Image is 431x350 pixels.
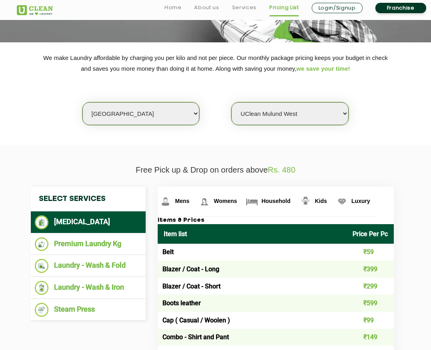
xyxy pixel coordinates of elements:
li: Laundry - Wash & Fold [35,259,142,273]
td: Blazer / Coat - Short [158,278,347,295]
li: [MEDICAL_DATA] [35,215,142,229]
td: ₹149 [347,329,394,346]
img: UClean Laundry and Dry Cleaning [17,5,53,15]
img: Luxury [335,195,349,209]
a: Login/Signup [312,3,363,13]
span: we save your time! [297,65,350,72]
li: Laundry - Wash & Iron [35,281,142,295]
td: ₹99 [347,312,394,329]
a: About us [194,3,219,12]
td: Combo - Shirt and Pant [158,329,347,346]
a: Home [164,3,182,12]
td: ₹399 [347,261,394,278]
img: Kids [299,195,313,209]
img: Womens [197,195,211,209]
img: Premium Laundry Kg [35,237,49,251]
td: ₹599 [347,294,394,312]
span: Kids [315,198,327,204]
li: Premium Laundry Kg [35,237,142,251]
td: Belt [158,244,347,261]
td: ₹299 [347,278,394,295]
span: Mens [175,198,189,204]
p: Free Pick up & Drop on orders above [17,165,415,175]
td: Boots leather [158,294,347,312]
td: Blazer / Coat - Long [158,261,347,278]
a: Services [232,3,257,12]
span: Womens [214,198,237,204]
img: Laundry - Wash & Iron [35,281,49,295]
a: Pricing List [269,3,299,12]
td: Cap ( Casual / Woolen ) [158,312,347,329]
span: Luxury [351,198,370,204]
img: Mens [158,195,172,209]
span: Rs. 480 [268,165,295,174]
img: Laundry - Wash & Fold [35,259,49,273]
img: Dry Cleaning [35,215,49,229]
th: Item list [158,224,347,244]
p: We make Laundry affordable by charging you per kilo and not per piece. Our monthly package pricin... [17,52,415,74]
td: ₹59 [347,244,394,261]
a: Franchise [375,3,426,13]
img: Household [245,195,259,209]
img: Steam Press [35,303,49,317]
h3: Items & Prices [158,217,394,224]
span: Household [261,198,290,204]
th: Price Per Pc [347,224,394,244]
h4: Select Services [31,187,146,211]
li: Steam Press [35,303,142,317]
